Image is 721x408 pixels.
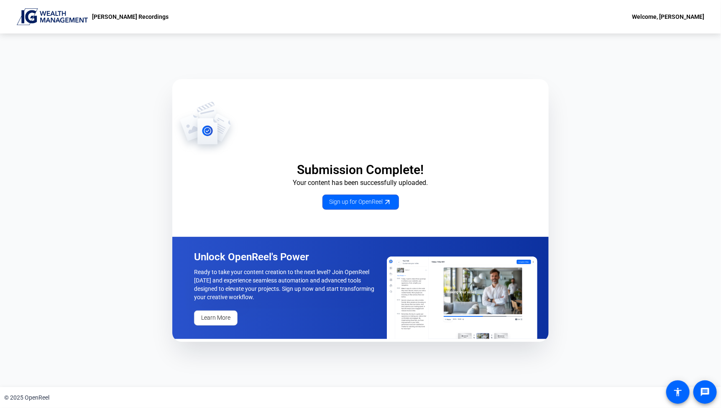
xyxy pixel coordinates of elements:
a: Learn More [194,310,238,326]
img: OpenReel [172,101,239,155]
img: OpenReel [387,257,537,339]
mat-icon: message [700,387,710,397]
span: Learn More [201,313,230,322]
div: Welcome, [PERSON_NAME] [632,12,704,22]
p: Your content has been successfully uploaded. [172,178,549,188]
span: Sign up for OpenReel [330,198,392,206]
a: Sign up for OpenReel [322,195,399,210]
p: [PERSON_NAME] Recordings [92,12,169,22]
div: © 2025 OpenReel [4,393,49,402]
p: Unlock OpenReel's Power [194,250,377,264]
mat-icon: accessibility [673,387,683,397]
img: OpenReel logo [17,8,88,25]
p: Submission Complete! [172,162,549,178]
p: Ready to take your content creation to the next level? Join OpenReel [DATE] and experience seamle... [194,268,377,301]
